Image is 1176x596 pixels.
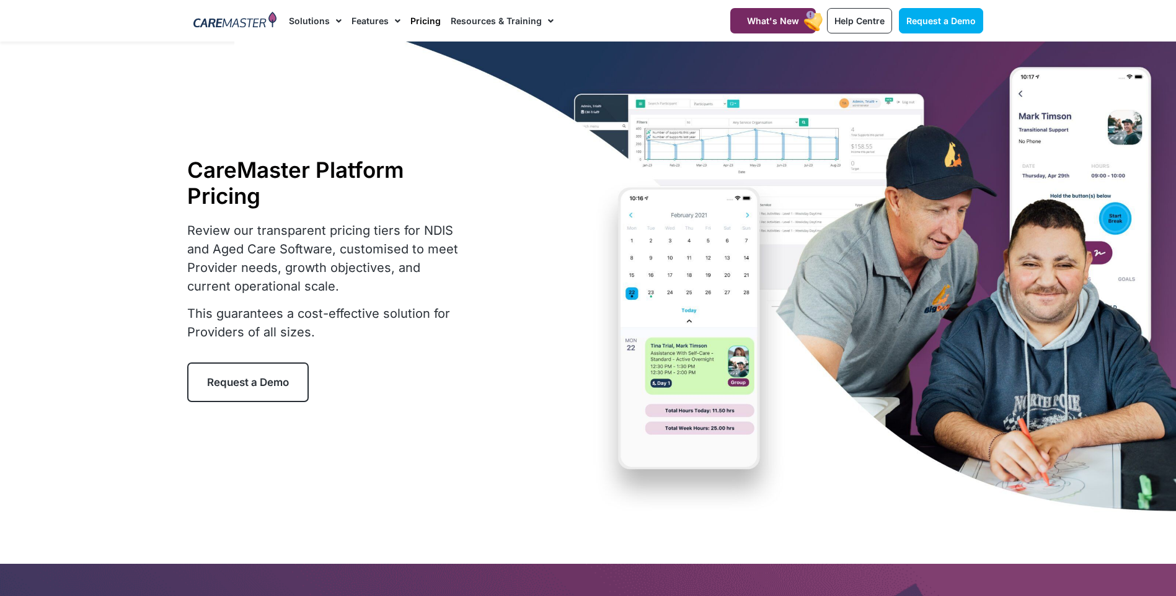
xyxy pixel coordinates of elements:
p: Review our transparent pricing tiers for NDIS and Aged Care Software, customised to meet Provider... [187,221,466,296]
span: Request a Demo [207,376,289,388]
span: Help Centre [834,15,885,26]
a: What's New [730,8,816,33]
span: What's New [747,15,799,26]
span: Request a Demo [906,15,976,26]
p: This guarantees a cost-effective solution for Providers of all sizes. [187,304,466,341]
a: Help Centre [827,8,892,33]
a: Request a Demo [899,8,983,33]
h1: CareMaster Platform Pricing [187,157,466,209]
img: CareMaster Logo [193,12,277,30]
a: Request a Demo [187,362,309,402]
